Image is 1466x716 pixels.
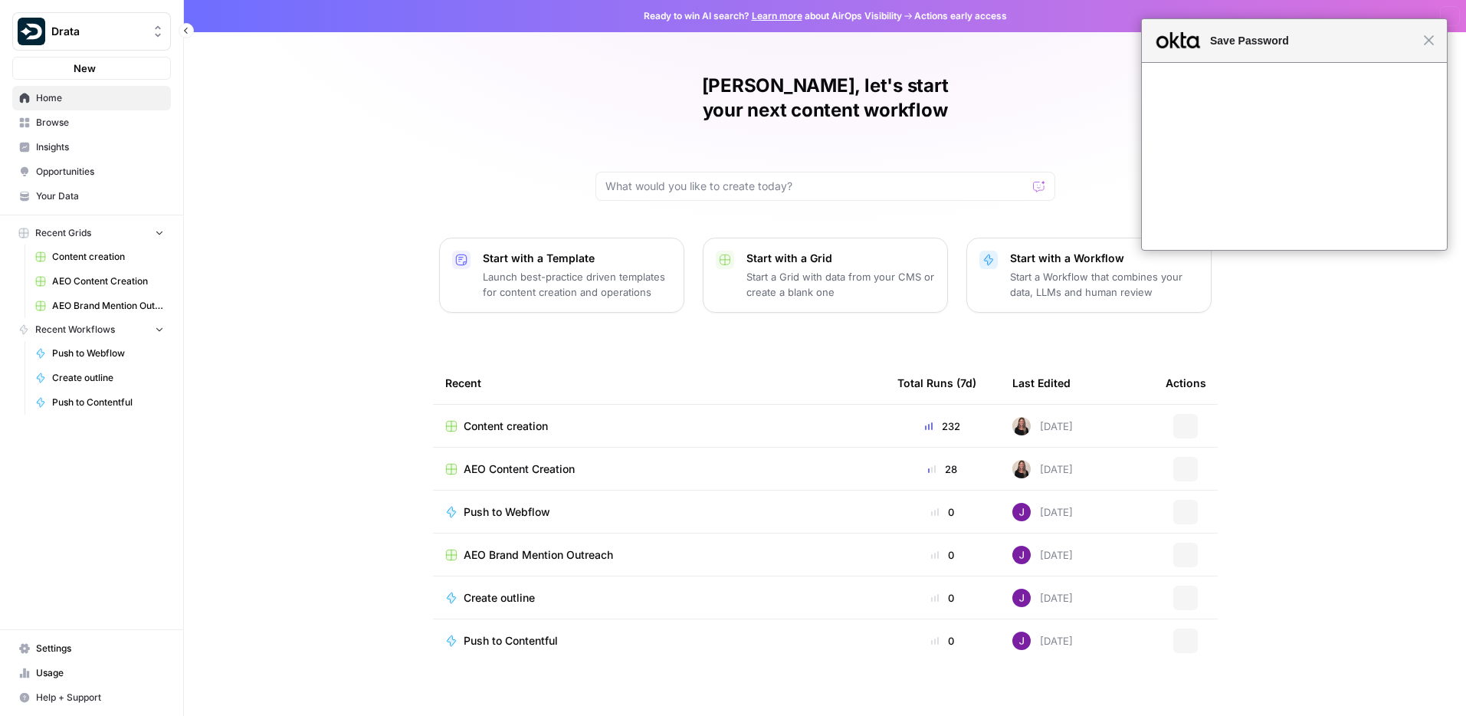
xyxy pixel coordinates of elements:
div: 0 [897,547,988,563]
a: Learn more [752,10,802,21]
span: Ready to win AI search? about AirOps Visibility [644,9,902,23]
img: nj1ssy6o3lyd6ijko0eoja4aphzn [1012,546,1031,564]
button: Recent Grids [12,222,171,245]
span: AEO Brand Mention Outreach [52,299,164,313]
span: Content creation [464,419,548,434]
span: Push to Contentful [464,633,558,649]
span: Insights [36,140,164,154]
button: New [12,57,171,80]
button: Help + Support [12,685,171,710]
span: Push to Webflow [464,504,550,520]
img: i76g7m6bkb3ssn695xniyq35n1hb [1012,460,1031,478]
span: AEO Content Creation [464,461,575,477]
span: Usage [36,666,164,680]
span: Your Data [36,189,164,203]
p: Start with a Grid [746,251,935,266]
span: AEO Content Creation [52,274,164,288]
a: Push to Webflow [445,504,873,520]
span: Actions early access [914,9,1007,23]
p: Start with a Workflow [1010,251,1199,266]
button: Start with a TemplateLaunch best-practice driven templates for content creation and operations [439,238,684,313]
img: nj1ssy6o3lyd6ijko0eoja4aphzn [1012,503,1031,521]
a: Settings [12,636,171,661]
a: AEO Content Creation [445,461,873,477]
a: Content creation [28,245,171,269]
a: Your Data [12,184,171,209]
div: 28 [897,461,988,477]
a: Push to Webflow [28,341,171,366]
span: Save Password [1202,31,1423,50]
span: New [74,61,96,76]
a: Content creation [445,419,873,434]
p: Start with a Template [483,251,671,266]
p: Start a Grid with data from your CMS or create a blank one [746,269,935,300]
span: Push to Contentful [52,396,164,409]
div: 0 [897,590,988,606]
div: Actions [1166,362,1206,404]
p: Launch best-practice driven templates for content creation and operations [483,269,671,300]
div: [DATE] [1012,417,1073,435]
div: Total Runs (7d) [897,362,976,404]
span: Create outline [52,371,164,385]
span: Settings [36,642,164,655]
input: What would you like to create today? [605,179,1027,194]
h1: [PERSON_NAME], let's start your next content workflow [595,74,1055,123]
div: [DATE] [1012,460,1073,478]
p: Start a Workflow that combines your data, LLMs and human review [1010,269,1199,300]
a: AEO Brand Mention Outreach [28,294,171,318]
a: Create outline [445,590,873,606]
span: Home [36,91,164,105]
div: [DATE] [1012,589,1073,607]
div: 232 [897,419,988,434]
a: Insights [12,135,171,159]
span: Drata [51,24,144,39]
span: Recent Workflows [35,323,115,337]
button: Start with a GridStart a Grid with data from your CMS or create a blank one [703,238,948,313]
span: Opportunities [36,165,164,179]
a: AEO Content Creation [28,269,171,294]
div: [DATE] [1012,632,1073,650]
span: Browse [36,116,164,130]
div: [DATE] [1012,546,1073,564]
a: Home [12,86,171,110]
span: Content creation [52,250,164,264]
span: Close [1423,34,1435,46]
img: i76g7m6bkb3ssn695xniyq35n1hb [1012,417,1031,435]
img: Drata Logo [18,18,45,45]
div: [DATE] [1012,503,1073,521]
span: AEO Brand Mention Outreach [464,547,613,563]
div: 0 [897,633,988,649]
a: Usage [12,661,171,685]
a: Opportunities [12,159,171,184]
a: AEO Brand Mention Outreach [445,547,873,563]
a: Push to Contentful [28,390,171,415]
span: Recent Grids [35,226,91,240]
img: nj1ssy6o3lyd6ijko0eoja4aphzn [1012,632,1031,650]
span: Create outline [464,590,535,606]
img: nj1ssy6o3lyd6ijko0eoja4aphzn [1012,589,1031,607]
span: Push to Webflow [52,347,164,360]
a: Browse [12,110,171,135]
div: Recent [445,362,873,404]
button: Start with a WorkflowStart a Workflow that combines your data, LLMs and human review [966,238,1212,313]
button: Recent Workflows [12,318,171,341]
button: Workspace: Drata [12,12,171,51]
a: Create outline [28,366,171,390]
div: 0 [897,504,988,520]
a: Push to Contentful [445,633,873,649]
div: Last Edited [1012,362,1071,404]
span: Help + Support [36,691,164,705]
